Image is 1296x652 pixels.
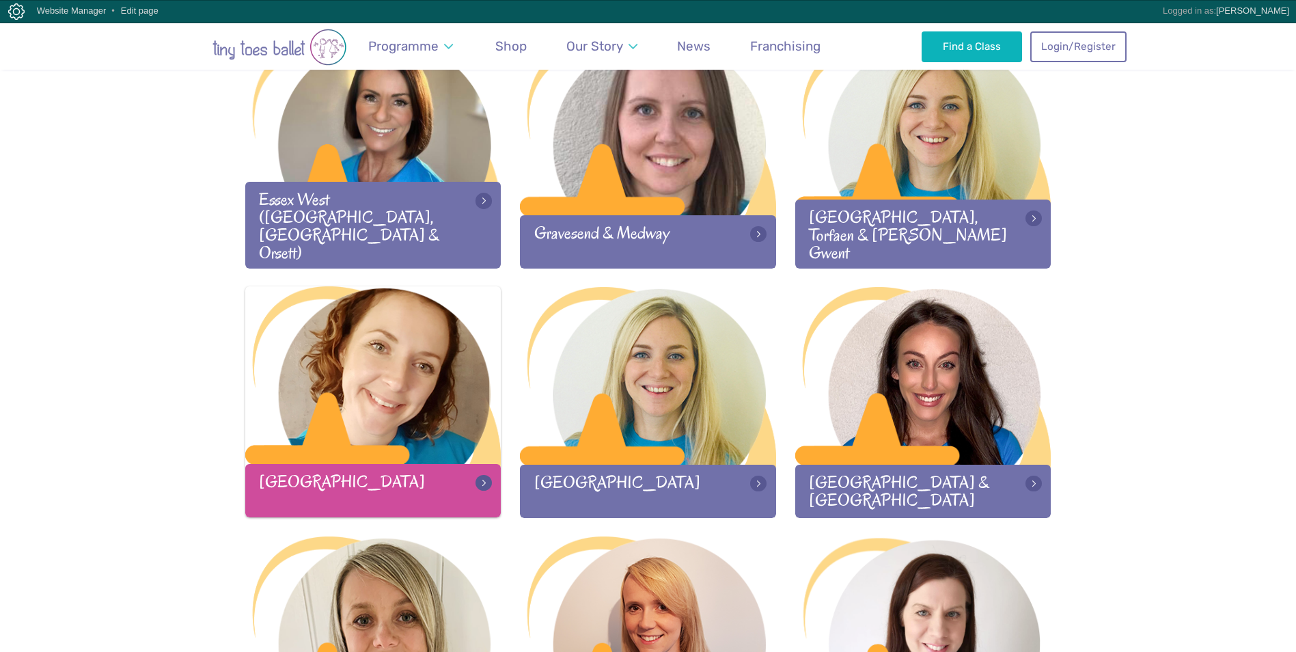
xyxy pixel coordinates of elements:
a: [PERSON_NAME] [1216,5,1289,16]
a: [GEOGRAPHIC_DATA] [520,287,776,517]
img: Copper Bay Digital CMS [8,3,25,20]
a: Shop [489,30,534,62]
div: Gravesend & Medway [520,215,776,268]
a: Programme [362,30,460,62]
span: Our Story [566,38,623,54]
a: Our Story [560,30,644,62]
a: [GEOGRAPHIC_DATA], Torfaen & [PERSON_NAME] Gwent [795,38,1051,268]
a: Find a Class [922,31,1022,62]
a: News [671,30,717,62]
a: Franchising [744,30,827,62]
span: Franchising [750,38,821,54]
a: Essex West ([GEOGRAPHIC_DATA], [GEOGRAPHIC_DATA] & Orsett) [245,38,501,268]
div: Logged in as: [1163,1,1289,21]
img: tiny toes ballet [170,29,389,66]
div: [GEOGRAPHIC_DATA] & [GEOGRAPHIC_DATA] [795,465,1051,517]
div: [GEOGRAPHIC_DATA] [520,465,776,517]
a: Website Manager [37,5,107,16]
div: Essex West ([GEOGRAPHIC_DATA], [GEOGRAPHIC_DATA] & Orsett) [245,182,501,268]
a: Gravesend & Medway [520,38,776,268]
a: Login/Register [1030,31,1126,62]
span: Programme [368,38,439,54]
span: Shop [495,38,527,54]
a: Edit page [121,5,158,16]
div: [GEOGRAPHIC_DATA], Torfaen & [PERSON_NAME] Gwent [795,200,1051,268]
span: News [677,38,711,54]
a: [GEOGRAPHIC_DATA] [245,286,501,517]
a: [GEOGRAPHIC_DATA] & [GEOGRAPHIC_DATA] [795,287,1051,517]
a: Go to home page [170,22,389,70]
div: [GEOGRAPHIC_DATA] [245,464,501,517]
